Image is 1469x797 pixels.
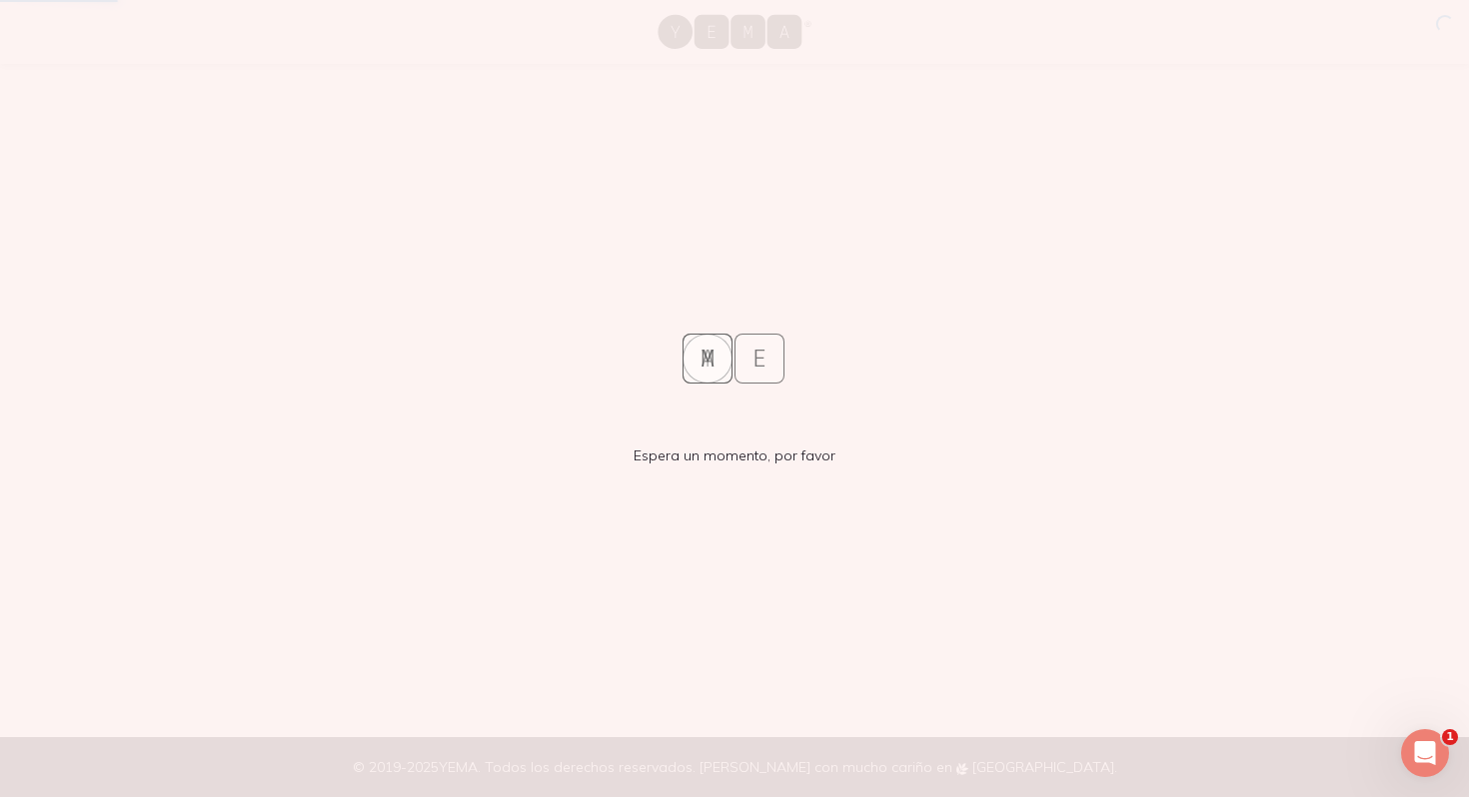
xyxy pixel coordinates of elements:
span: A [734,334,784,384]
span: 1 [1442,729,1458,745]
div: Espera un momento, por favor [634,446,835,464]
iframe: Intercom live chat [1401,729,1449,777]
span: Y [683,334,733,384]
span: M [734,369,784,418]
